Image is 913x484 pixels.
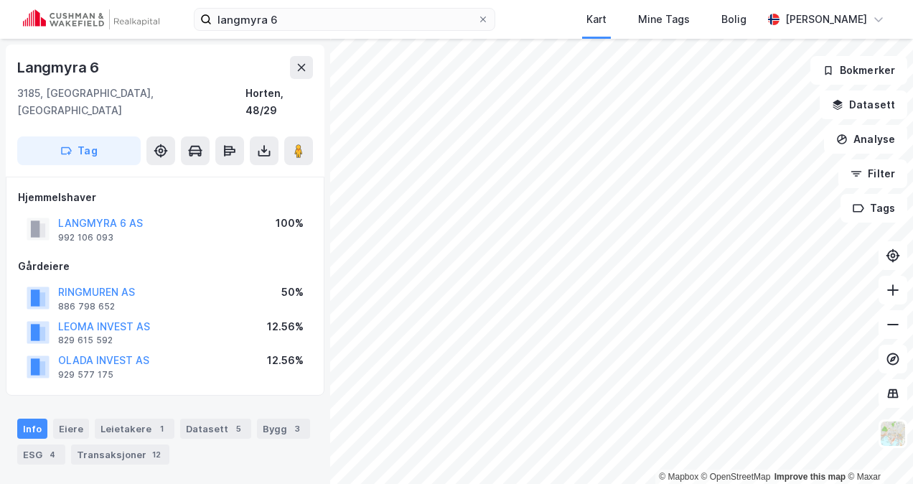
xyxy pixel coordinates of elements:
div: Mine Tags [638,11,690,28]
div: 4 [45,447,60,462]
button: Bokmerker [810,56,907,85]
img: cushman-wakefield-realkapital-logo.202ea83816669bd177139c58696a8fa1.svg [23,9,159,29]
a: Mapbox [659,472,698,482]
div: Gårdeiere [18,258,312,275]
div: 12.56% [267,352,304,369]
button: Tag [17,136,141,165]
button: Tags [841,194,907,223]
iframe: Chat Widget [841,415,913,484]
a: OpenStreetMap [701,472,771,482]
div: Bolig [721,11,746,28]
div: 100% [276,215,304,232]
div: Info [17,419,47,439]
div: Horten, 48/29 [245,85,313,119]
div: Hjemmelshaver [18,189,312,206]
input: Søk på adresse, matrikkel, gårdeiere, leietakere eller personer [212,9,477,30]
div: 829 615 592 [58,335,113,346]
div: Leietakere [95,419,174,439]
button: Analyse [824,125,907,154]
div: [PERSON_NAME] [785,11,867,28]
div: 929 577 175 [58,369,113,381]
div: Transaksjoner [71,445,169,465]
div: Bygg [257,419,310,439]
div: ESG [17,445,65,465]
div: Kart [586,11,607,28]
div: Eiere [53,419,89,439]
a: Improve this map [774,472,846,482]
div: 5 [231,422,245,436]
div: 1 [154,422,169,436]
div: 886 798 652 [58,301,115,312]
div: 12.56% [267,318,304,335]
div: 992 106 093 [58,232,113,243]
div: 3185, [GEOGRAPHIC_DATA], [GEOGRAPHIC_DATA] [17,85,245,119]
button: Datasett [820,90,907,119]
div: Datasett [180,419,251,439]
div: 12 [149,447,164,462]
div: Langmyra 6 [17,56,102,79]
div: 3 [290,422,304,436]
div: 50% [281,284,304,301]
div: Kontrollprogram for chat [841,415,913,484]
button: Filter [838,159,907,188]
